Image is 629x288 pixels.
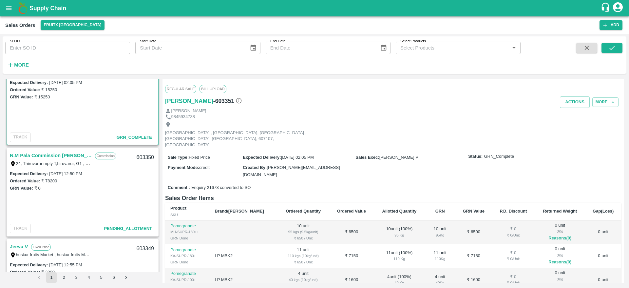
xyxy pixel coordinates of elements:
[168,185,190,191] label: Comment :
[16,252,310,257] label: huskur fruits Market , huskur fruits Market , [GEOGRAPHIC_DATA], [GEOGRAPHIC_DATA] Rural, [GEOGRA...
[170,206,186,211] b: Product
[117,135,152,140] span: GRN_Complete
[170,212,204,218] div: SKU
[600,2,612,14] div: customer-support
[379,274,419,286] div: 4 unit ( 100 %)
[170,277,204,283] div: KA-SUPR-100++
[430,280,450,286] div: 40 Kg
[170,253,204,259] div: KA-SUPR-180++
[41,87,57,92] label: ₹ 15250
[165,96,213,106] a: [PERSON_NAME]
[189,155,210,160] span: Fixed Price
[286,209,321,214] b: Ordered Quantity
[540,235,580,242] button: Reasons(0)
[165,85,196,93] span: Regular Sale
[10,186,33,191] label: GRN Value:
[10,262,48,267] label: Expected Delivery :
[104,226,152,231] span: Pending_Allotment
[133,241,158,257] div: 603349
[497,232,530,238] div: ₹ 0 / Unit
[121,272,131,283] button: Go to next page
[34,186,41,191] label: ₹ 0
[200,85,226,93] span: Bill Upload
[165,130,313,148] p: [GEOGRAPHIC_DATA] , [GEOGRAPHIC_DATA], [GEOGRAPHIC_DATA] , [GEOGRAPHIC_DATA], [GEOGRAPHIC_DATA], ...
[337,209,366,214] b: Ordered Value
[14,62,29,68] strong: More
[10,178,40,183] label: Ordered Value:
[277,220,329,244] td: 10 unit
[612,1,624,15] div: account of current user
[593,209,614,214] b: Gap(Loss)
[170,223,204,229] p: Pomegranate
[281,155,314,160] span: [DATE] 02:05 PM
[283,229,324,235] div: 95 kgs (9.5kg/unit)
[10,87,40,92] label: Ordered Value:
[41,270,55,275] label: ₹ 2000
[379,155,418,160] span: [PERSON_NAME] P
[170,271,204,277] p: Pomegranate
[29,4,600,13] a: Supply Chain
[379,226,419,238] div: 10 unit ( 100 %)
[379,232,419,238] div: 95 Kg
[29,5,66,11] b: Supply Chain
[31,244,51,251] p: Fixed Price
[33,272,132,283] nav: pagination navigation
[243,165,267,170] label: Created By :
[379,256,419,262] div: 110 Kg
[270,39,285,44] label: End Date
[430,232,450,238] div: 95 Kg
[430,226,450,238] div: 10 unit
[49,262,82,267] label: [DATE] 12:55 PM
[430,250,450,262] div: 11 unit
[592,97,619,107] button: More
[382,209,417,214] b: Allotted Quantity
[277,244,329,268] td: 11 unit
[355,155,379,160] label: Sales Exec :
[398,44,508,52] input: Select Products
[199,165,210,170] span: credit
[191,185,251,191] span: Enquiry 21673 converted to SO
[283,277,324,283] div: 40 kgs (10kg/unit)
[170,235,204,241] div: GRN Done
[540,252,580,258] div: 0 Kg
[170,259,204,265] div: GRN Done
[247,42,259,54] button: Choose date
[95,153,116,159] p: Commission
[540,246,580,266] div: 0 unit
[5,42,130,54] input: Enter SO ID
[435,209,445,214] b: GRN
[540,228,580,234] div: 0 Kg
[243,155,281,160] label: Expected Delivery :
[209,244,277,268] td: LP MBK2
[510,44,518,52] button: Open
[10,270,40,275] label: Ordered Value:
[1,1,16,16] button: open drawer
[5,21,35,30] div: Sales Orders
[49,80,82,85] label: [DATE] 02:05 PM
[46,272,57,283] button: page 1
[497,250,530,256] div: ₹ 0
[455,244,492,268] td: ₹ 7150
[543,209,577,214] b: Returned Weight
[455,220,492,244] td: ₹ 6500
[16,2,29,15] img: logo
[463,209,484,214] b: GRN Value
[379,280,419,286] div: 40 Kg
[540,276,580,282] div: 0 Kg
[379,250,419,262] div: 11 unit ( 100 %)
[266,42,375,54] input: End Date
[5,59,30,71] button: More
[243,165,340,177] span: [PERSON_NAME][EMAIL_ADDRESS][DOMAIN_NAME]
[585,244,621,268] td: 0 unit
[497,226,530,232] div: ₹ 0
[170,229,204,235] div: MH-SUPR-180++
[84,272,94,283] button: Go to page 4
[560,96,590,108] button: Actions
[215,209,264,214] b: Brand/[PERSON_NAME]
[585,220,621,244] td: 0 unit
[34,94,50,99] label: ₹ 15250
[10,94,33,99] label: GRN Value:
[10,171,48,176] label: Expected Delivery :
[400,39,426,44] label: Select Products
